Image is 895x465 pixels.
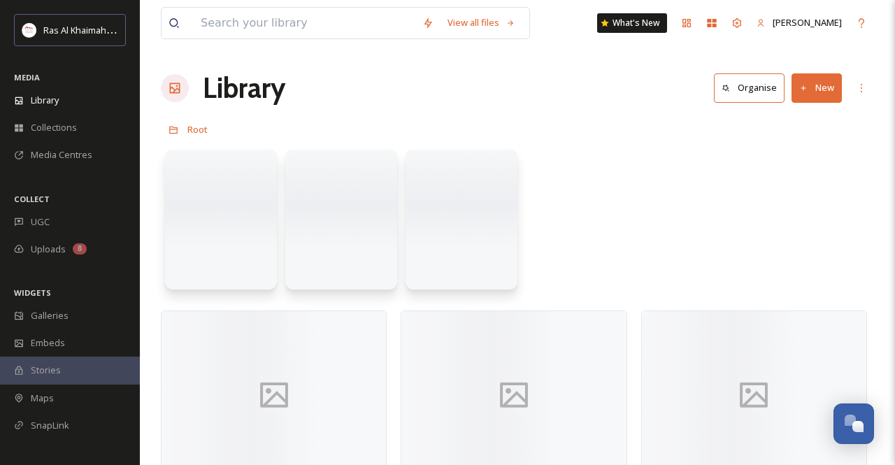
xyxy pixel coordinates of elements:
a: What's New [597,13,667,33]
span: Collections [31,121,77,134]
span: Uploads [31,243,66,256]
span: Maps [31,392,54,405]
a: View all files [441,9,522,36]
a: Root [187,121,208,138]
span: COLLECT [14,194,50,204]
span: Galleries [31,309,69,322]
button: Organise [714,73,785,102]
span: UGC [31,215,50,229]
input: Search your library [194,8,415,38]
span: Root [187,123,208,136]
span: Library [31,94,59,107]
span: Ras Al Khaimah Tourism Development Authority [43,23,241,36]
span: WIDGETS [14,287,51,298]
a: Library [203,67,285,109]
img: Logo_RAKTDA_RGB-01.png [22,23,36,37]
span: [PERSON_NAME] [773,16,842,29]
a: [PERSON_NAME] [750,9,849,36]
button: Open Chat [833,403,874,444]
span: Media Centres [31,148,92,162]
div: 8 [73,243,87,255]
button: New [792,73,842,102]
span: SnapLink [31,419,69,432]
span: Stories [31,364,61,377]
span: MEDIA [14,72,40,83]
span: Embeds [31,336,65,350]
